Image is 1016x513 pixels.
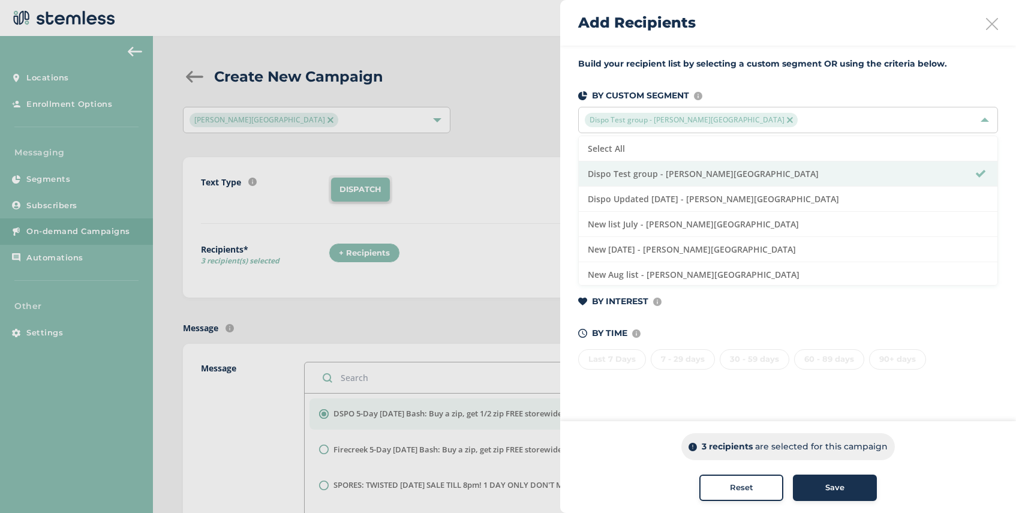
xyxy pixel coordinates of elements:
button: Reset [699,475,783,501]
img: icon-info-dark-48f6c5f3.svg [689,443,697,451]
img: icon-info-236977d2.svg [632,329,641,338]
p: BY INTEREST [592,295,648,308]
span: Save [825,482,844,494]
p: are selected for this campaign [755,440,888,453]
span: Dispo Test group - [PERSON_NAME][GEOGRAPHIC_DATA] [585,113,798,127]
img: icon-info-236977d2.svg [694,92,702,100]
h2: Add Recipients [578,12,696,34]
img: icon-segments-dark-074adb27.svg [578,91,587,100]
li: Dispo Test group - [PERSON_NAME][GEOGRAPHIC_DATA] [579,161,997,187]
li: New list July - [PERSON_NAME][GEOGRAPHIC_DATA] [579,212,997,237]
img: icon-heart-dark-29e6356f.svg [578,298,587,306]
p: BY CUSTOM SEGMENT [592,89,689,102]
p: 3 recipients [702,440,753,453]
li: Select All [579,136,997,161]
img: icon-close-accent-8a337256.svg [787,117,793,123]
li: Dispo Updated [DATE] - [PERSON_NAME][GEOGRAPHIC_DATA] [579,187,997,212]
img: icon-time-dark-e6b1183b.svg [578,329,587,338]
iframe: Chat Widget [956,455,1016,513]
label: Build your recipient list by selecting a custom segment OR using the criteria below. [578,58,998,70]
button: Save [793,475,877,501]
p: BY TIME [592,327,627,340]
span: Reset [730,482,753,494]
li: New Aug list - [PERSON_NAME][GEOGRAPHIC_DATA] [579,262,997,287]
li: New [DATE] - [PERSON_NAME][GEOGRAPHIC_DATA] [579,237,997,262]
img: icon-info-236977d2.svg [653,298,662,306]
